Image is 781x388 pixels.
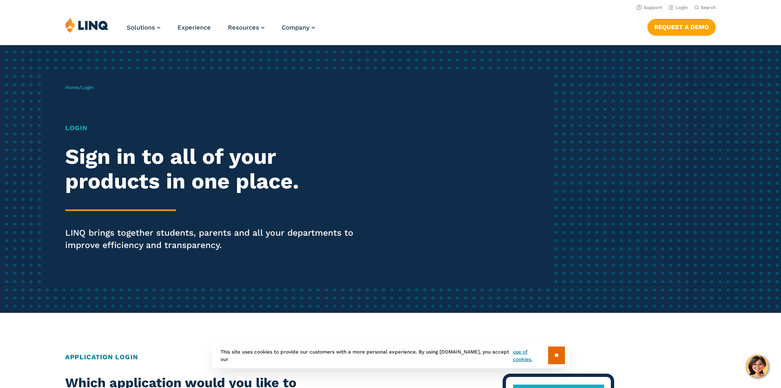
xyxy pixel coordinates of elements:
a: Login [669,5,688,10]
nav: Primary Navigation [127,17,315,44]
h1: Login [65,123,366,133]
a: Company [282,24,315,31]
span: Resources [228,24,259,31]
a: Request a Demo [647,19,716,35]
h2: Application Login [65,352,716,362]
nav: Button Navigation [647,17,716,35]
a: Experience [178,24,211,31]
h2: Sign in to all of your products in one place. [65,145,366,194]
a: Home [65,85,79,90]
span: Login [81,85,93,90]
span: / [65,85,93,90]
span: Company [282,24,310,31]
button: Hello, have a question? Let’s chat. [746,355,769,378]
div: This site uses cookies to provide our customers with a more personal experience. By using [DOMAIN... [212,342,569,368]
a: use of cookies. [513,348,548,363]
a: Resources [228,24,264,31]
a: Support [637,5,662,10]
img: LINQ | K‑12 Software [65,17,109,33]
button: Open Search Bar [694,5,716,11]
span: Solutions [127,24,155,31]
span: Search [701,5,716,10]
a: Solutions [127,24,160,31]
p: LINQ brings together students, parents and all your departments to improve efficiency and transpa... [65,227,366,251]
